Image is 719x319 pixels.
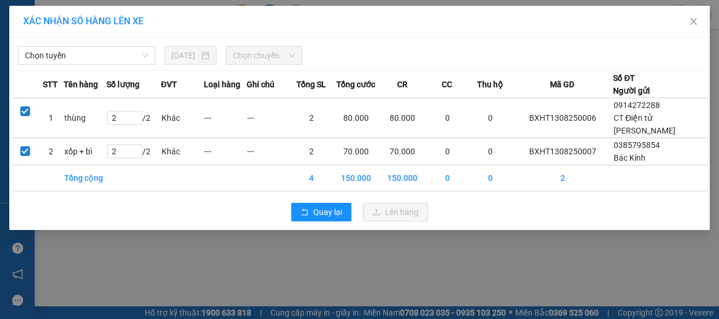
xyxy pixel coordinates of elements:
[38,138,64,165] td: 2
[550,78,574,91] span: Mã GD
[614,101,660,110] span: 0914272288
[64,78,98,91] span: Tên hàng
[171,49,199,62] input: 13/08/2025
[290,165,333,191] td: 4
[161,78,177,91] span: ĐVT
[512,165,613,191] td: 2
[296,78,326,91] span: Tổng SL
[363,203,428,221] button: uploadLên hàng
[247,98,289,138] td: ---
[107,138,161,165] td: / 2
[336,78,375,91] span: Tổng cước
[161,138,204,165] td: Khác
[107,98,161,138] td: / 2
[204,78,240,91] span: Loại hàng
[313,206,342,218] span: Quay lại
[300,208,309,217] span: rollback
[397,78,408,91] span: CR
[614,113,676,135] span: CT Điện tử [PERSON_NAME]
[290,98,333,138] td: 2
[247,138,289,165] td: ---
[614,140,660,150] span: 0385795854
[333,98,379,138] td: 80.000
[204,98,247,138] td: ---
[38,98,64,138] td: 1
[614,153,645,162] span: Bác Kính
[64,165,107,191] td: Tổng cộng
[291,203,351,221] button: rollbackQuay lại
[247,78,274,91] span: Ghi chú
[677,6,710,38] button: Close
[442,78,452,91] span: CC
[512,98,613,138] td: BXHT1308250006
[333,138,379,165] td: 70.000
[23,16,144,27] span: XÁC NHẬN SỐ HÀNG LÊN XE
[689,17,698,26] span: close
[64,98,107,138] td: thùng
[512,138,613,165] td: BXHT1308250007
[379,138,425,165] td: 70.000
[425,98,468,138] td: 0
[43,78,58,91] span: STT
[107,78,140,91] span: Số lượng
[290,138,333,165] td: 2
[379,165,425,191] td: 150.000
[161,98,204,138] td: Khác
[469,165,512,191] td: 0
[613,72,650,97] div: Số ĐT Người gửi
[233,47,295,64] span: Chọn chuyến
[477,78,503,91] span: Thu hộ
[204,138,247,165] td: ---
[425,165,468,191] td: 0
[64,138,107,165] td: xốp + bì
[469,138,512,165] td: 0
[333,165,379,191] td: 150.000
[469,98,512,138] td: 0
[425,138,468,165] td: 0
[25,47,148,64] span: Chọn tuyến
[379,98,425,138] td: 80.000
